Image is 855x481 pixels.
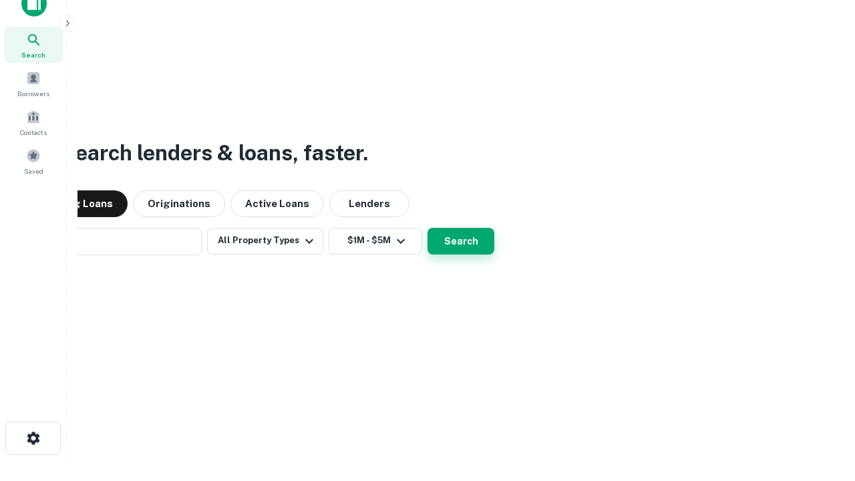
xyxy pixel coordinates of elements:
[329,190,409,217] button: Lenders
[329,228,422,255] button: $1M - $5M
[207,228,323,255] button: All Property Types
[4,27,63,63] a: Search
[61,137,368,169] h3: Search lenders & loans, faster.
[20,127,47,138] span: Contacts
[4,143,63,179] a: Saved
[24,166,43,176] span: Saved
[4,65,63,102] a: Borrowers
[133,190,225,217] button: Originations
[4,104,63,140] a: Contacts
[788,374,855,438] iframe: Chat Widget
[230,190,324,217] button: Active Loans
[427,228,494,255] button: Search
[17,88,49,99] span: Borrowers
[21,49,45,60] span: Search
